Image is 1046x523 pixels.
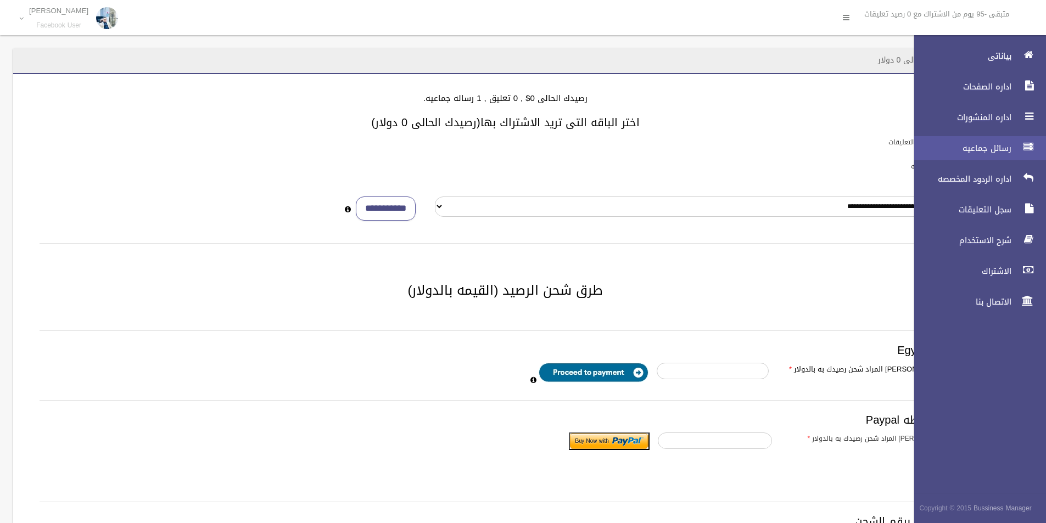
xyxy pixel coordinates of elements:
small: Facebook User [29,21,88,30]
a: اداره المنشورات [905,105,1046,130]
span: سجل التعليقات [905,204,1015,215]
span: شرح الاستخدام [905,235,1015,246]
a: الاتصال بنا [905,290,1046,314]
h3: Egypt payment [40,344,971,356]
p: [PERSON_NAME] [29,7,88,15]
label: باقات الرد الالى على التعليقات [888,136,975,148]
a: اداره الردود المخصصه [905,167,1046,191]
a: الاشتراك [905,259,1046,283]
span: الاشتراك [905,266,1015,277]
a: اداره الصفحات [905,75,1046,99]
label: باقات الرسائل الجماعيه [911,160,975,172]
h3: الدفع بواسطه Paypal [40,414,971,426]
h4: رصيدك الحالى 0$ , 0 تعليق , 1 رساله جماعيه. [26,94,985,103]
label: ادخل [PERSON_NAME] المراد شحن رصيدك به بالدولار [780,432,976,445]
h2: طرق شحن الرصيد (القيمه بالدولار) [26,283,985,297]
span: الاتصال بنا [905,296,1015,307]
header: الاشتراك - رصيدك الحالى 0 دولار [865,49,998,71]
span: اداره الصفحات [905,81,1015,92]
input: Submit [569,432,650,450]
a: شرح الاستخدام [905,228,1046,252]
span: بياناتى [905,50,1015,61]
h3: اختر الباقه التى تريد الاشتراك بها(رصيدك الحالى 0 دولار) [26,116,985,128]
span: رسائل جماعيه [905,143,1015,154]
span: Copyright © 2015 [919,502,971,514]
span: اداره الردود المخصصه [905,173,1015,184]
strong: Bussiness Manager [974,502,1032,514]
a: سجل التعليقات [905,198,1046,222]
a: رسائل جماعيه [905,136,1046,160]
span: اداره المنشورات [905,112,1015,123]
label: ادخل [PERSON_NAME] المراد شحن رصيدك به بالدولار [777,363,970,376]
a: بياناتى [905,44,1046,68]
